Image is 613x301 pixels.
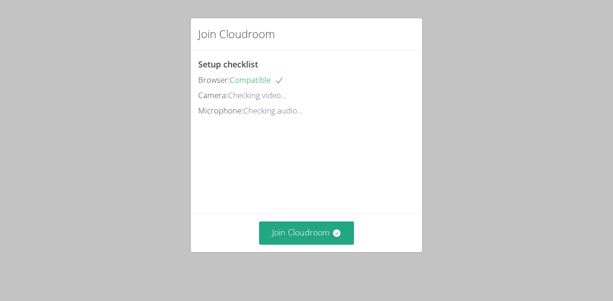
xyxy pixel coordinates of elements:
[259,221,354,244] button: Join Cloudroom
[198,90,228,100] span: Camera:
[198,74,230,85] span: Browser:
[198,105,243,116] span: Microphone:
[198,59,258,70] span: Setup checklist
[198,26,275,42] h2: Join Cloudroom
[230,74,284,85] span: Compatible
[228,90,287,100] span: Checking video...
[243,105,303,116] span: Checking audio...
